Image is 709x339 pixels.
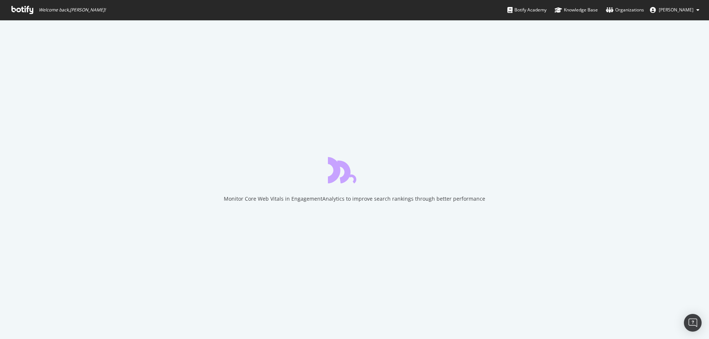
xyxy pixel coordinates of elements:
div: animation [328,157,381,183]
span: Welcome back, [PERSON_NAME] ! [39,7,106,13]
span: Marcin Lewicki [659,7,693,13]
div: Botify Academy [507,6,547,14]
div: Open Intercom Messenger [684,314,702,332]
div: Monitor Core Web Vitals in EngagementAnalytics to improve search rankings through better performance [224,195,485,203]
div: Organizations [606,6,644,14]
div: Knowledge Base [555,6,598,14]
button: [PERSON_NAME] [644,4,705,16]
